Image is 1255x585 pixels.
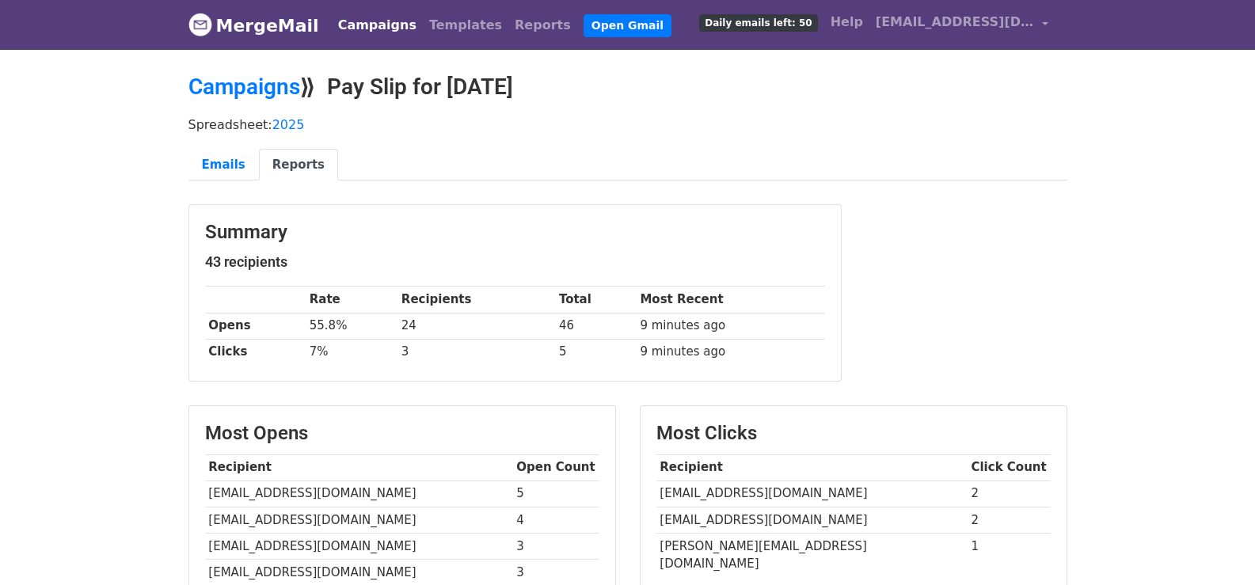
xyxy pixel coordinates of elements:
[555,313,637,339] td: 46
[188,116,1067,133] p: Spreadsheet:
[693,6,823,38] a: Daily emails left: 50
[205,481,513,507] td: [EMAIL_ADDRESS][DOMAIN_NAME]
[306,339,397,365] td: 7%
[397,339,555,365] td: 3
[205,221,825,244] h3: Summary
[205,253,825,271] h5: 43 recipients
[656,533,968,576] td: [PERSON_NAME][EMAIL_ADDRESS][DOMAIN_NAME]
[306,287,397,313] th: Rate
[205,507,513,533] td: [EMAIL_ADDRESS][DOMAIN_NAME]
[637,287,825,313] th: Most Recent
[332,9,423,41] a: Campaigns
[397,287,555,313] th: Recipients
[188,149,259,181] a: Emails
[513,481,599,507] td: 5
[188,74,1067,101] h2: ⟫ Pay Slip for [DATE]
[876,13,1034,32] span: [EMAIL_ADDRESS][DOMAIN_NAME]
[656,507,968,533] td: [EMAIL_ADDRESS][DOMAIN_NAME]
[968,454,1051,481] th: Click Count
[188,9,319,42] a: MergeMail
[656,422,1051,445] h3: Most Clicks
[508,9,577,41] a: Reports
[824,6,869,38] a: Help
[637,313,825,339] td: 9 minutes ago
[259,149,338,181] a: Reports
[637,339,825,365] td: 9 minutes ago
[205,422,599,445] h3: Most Opens
[968,481,1051,507] td: 2
[205,533,513,559] td: [EMAIL_ADDRESS][DOMAIN_NAME]
[513,559,599,585] td: 3
[968,533,1051,576] td: 1
[306,313,397,339] td: 55.8%
[656,481,968,507] td: [EMAIL_ADDRESS][DOMAIN_NAME]
[869,6,1055,44] a: [EMAIL_ADDRESS][DOMAIN_NAME]
[205,454,513,481] th: Recipient
[699,14,817,32] span: Daily emails left: 50
[513,454,599,481] th: Open Count
[188,74,300,100] a: Campaigns
[188,13,212,36] img: MergeMail logo
[656,454,968,481] th: Recipient
[555,287,637,313] th: Total
[968,507,1051,533] td: 2
[205,313,306,339] th: Opens
[205,339,306,365] th: Clicks
[513,533,599,559] td: 3
[555,339,637,365] td: 5
[513,507,599,533] td: 4
[423,9,508,41] a: Templates
[584,14,671,37] a: Open Gmail
[272,117,305,132] a: 2025
[397,313,555,339] td: 24
[205,559,513,585] td: [EMAIL_ADDRESS][DOMAIN_NAME]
